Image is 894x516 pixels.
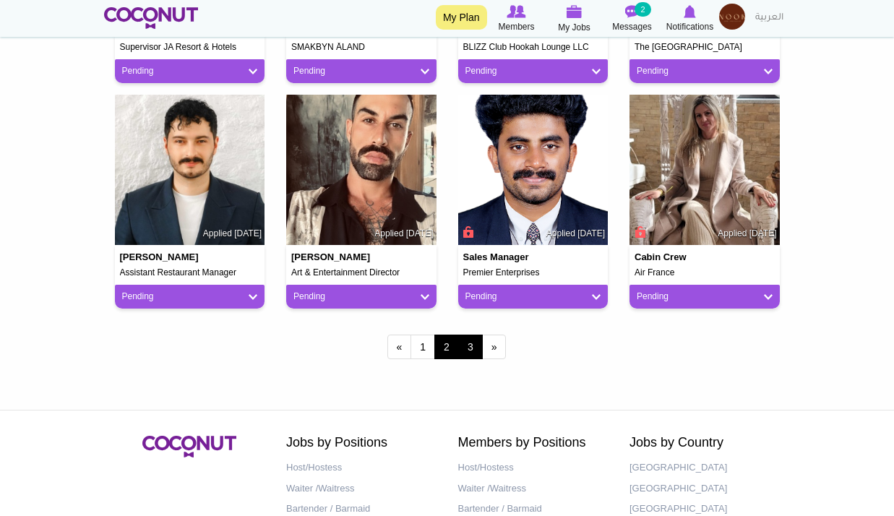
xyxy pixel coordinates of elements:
[115,95,265,245] img: Ramiz Shukurov's picture
[463,252,547,262] h4: Sales manager
[463,268,603,278] h5: Premier Enterprises
[293,65,429,77] a: Pending
[458,478,609,499] a: Waiter /Waitress
[635,252,718,262] h4: Cabin Crew
[434,335,459,359] span: 2
[603,4,661,34] a: Messages Messages 2
[629,478,780,499] a: [GEOGRAPHIC_DATA]
[458,436,609,450] h2: Members by Positions
[458,335,483,359] a: 3
[612,20,652,34] span: Messages
[436,5,487,30] a: My Plan
[120,43,260,52] h5: Supervisor JA Resort & Hotels
[465,65,601,77] a: Pending
[482,335,507,359] a: next ›
[411,335,435,359] a: 1
[498,20,534,34] span: Members
[387,335,412,359] a: ‹ previous
[286,478,437,499] a: Waiter /Waitress
[463,43,603,52] h5: BLIZZ Club Hookah Lounge LLC
[635,43,775,52] h5: The [GEOGRAPHIC_DATA]
[122,65,258,77] a: Pending
[120,252,204,262] h4: [PERSON_NAME]
[293,291,429,303] a: Pending
[286,95,437,245] img: Jairo Yanes's picture
[629,457,780,478] a: [GEOGRAPHIC_DATA]
[546,4,603,35] a: My Jobs My Jobs
[507,5,525,18] img: Browse Members
[684,5,696,18] img: Notifications
[748,4,791,33] a: العربية
[661,4,719,34] a: Notifications Notifications
[629,95,780,245] img: Magalie Lochon's picture
[625,5,640,18] img: Messages
[291,252,375,262] h4: [PERSON_NAME]
[286,457,437,478] a: Host/Hostess
[458,457,609,478] a: Host/Hostess
[567,5,583,18] img: My Jobs
[637,291,773,303] a: Pending
[635,268,775,278] h5: Air France
[291,43,431,52] h5: SMAKBYN ÅLAND
[632,225,645,239] span: Connect to Unlock the Profile
[635,2,650,17] small: 2
[142,436,236,457] img: Coconut
[120,268,260,278] h5: Assistant Restaurant Manager
[122,291,258,303] a: Pending
[666,20,713,34] span: Notifications
[286,436,437,450] h2: Jobs by Positions
[465,291,601,303] a: Pending
[629,436,780,450] h2: Jobs by Country
[104,7,199,29] img: Home
[637,65,773,77] a: Pending
[558,20,590,35] span: My Jobs
[458,95,609,245] img: Mohammed Navas valiyat's picture
[488,4,546,34] a: Browse Members Members
[461,225,474,239] span: Connect to Unlock the Profile
[291,268,431,278] h5: Art & Entertainment Director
